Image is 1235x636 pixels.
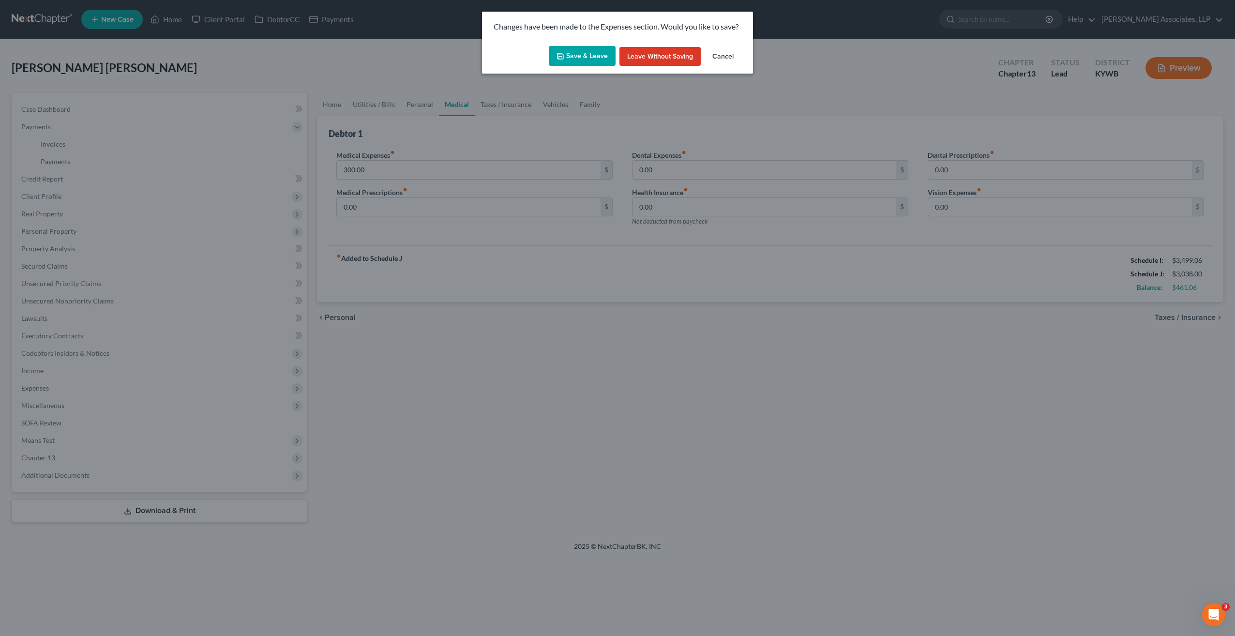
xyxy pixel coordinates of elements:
iframe: Intercom live chat [1202,603,1225,626]
button: Leave without Saving [619,47,701,66]
p: Changes have been made to the Expenses section. Would you like to save? [494,21,741,32]
button: Save & Leave [549,46,616,66]
span: 3 [1222,603,1230,611]
button: Cancel [705,47,741,66]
